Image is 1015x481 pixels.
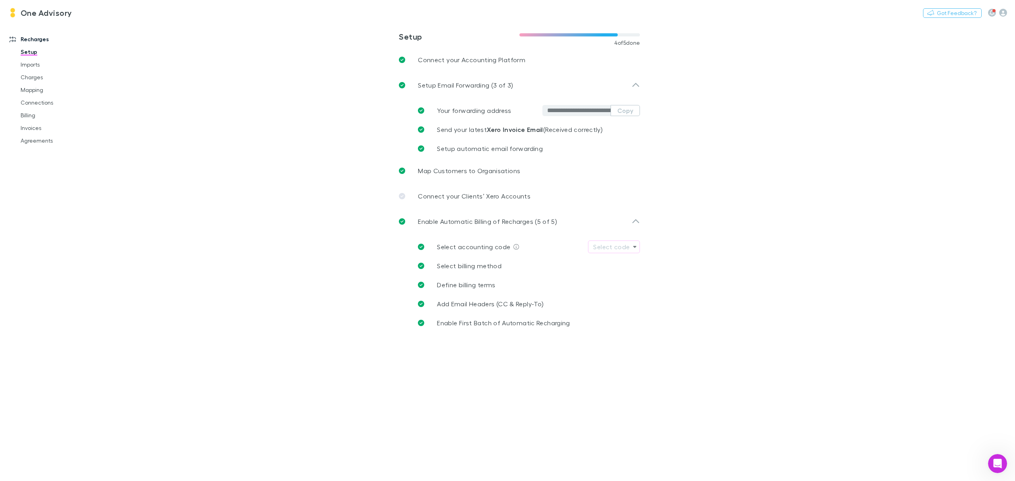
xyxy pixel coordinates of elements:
[21,8,72,17] h3: One Advisory
[437,300,544,307] span: Add Email Headers (CC & Reply-To)
[412,294,640,313] a: Add Email Headers (CC & Reply-To)
[13,425,20,433] span: smiley reaction
[412,139,640,158] a: Setup automatic email forwarding
[923,8,982,18] button: Got Feedback?
[3,3,77,22] a: One Advisory
[13,96,113,109] a: Connections
[412,313,640,332] a: Enable First Batch of Automatic Recharging
[437,107,511,114] span: Your forwarding address
[487,126,543,134] strong: Xero Invoice Email
[418,80,513,90] p: Setup Email Forwarding (3 of 3)
[393,209,646,234] div: Enable Automatic Billing of Recharges (5 of 5)
[13,71,113,84] a: Charges
[393,183,646,209] a: Connect your Clients’ Xero Accounts
[437,126,603,133] span: Send your latest (Received correctly)
[7,425,13,433] span: 😐
[238,3,253,18] button: Collapse window
[418,191,530,201] p: Connect your Clients’ Xero Accounts
[393,47,646,73] a: Connect your Accounting Platform
[437,243,510,250] span: Select accounting code
[988,454,1007,473] iframe: Intercom live chat
[2,33,113,46] a: Recharges
[412,275,640,294] a: Define billing terms
[437,319,570,326] span: Enable First Batch of Automatic Recharging
[437,262,502,269] span: Select billing method
[588,240,640,253] button: Select code
[593,242,630,252] div: Select code
[13,425,20,433] span: 😃
[393,73,646,98] div: Setup Email Forwarding (3 of 3)
[5,3,20,18] button: go back
[418,55,525,65] p: Connect your Accounting Platform
[13,58,113,71] a: Imports
[13,134,113,147] a: Agreements
[412,120,640,139] a: Send your latestXero Invoice Email(Received correctly)
[399,32,519,41] h3: Setup
[412,256,640,275] a: Select billing method
[418,166,520,176] p: Map Customers to Organisations
[611,105,640,116] button: Copy
[437,145,543,152] span: Setup automatic email forwarding
[13,46,113,58] a: Setup
[437,281,495,288] span: Define billing terms
[614,40,640,46] span: 4 of 5 done
[13,84,113,96] a: Mapping
[8,8,17,17] img: One Advisory's Logo
[7,425,13,433] span: neutral face reaction
[418,217,557,226] p: Enable Automatic Billing of Recharges (5 of 5)
[393,158,646,183] a: Map Customers to Organisations
[13,109,113,122] a: Billing
[13,122,113,134] a: Invoices
[253,3,268,17] div: Close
